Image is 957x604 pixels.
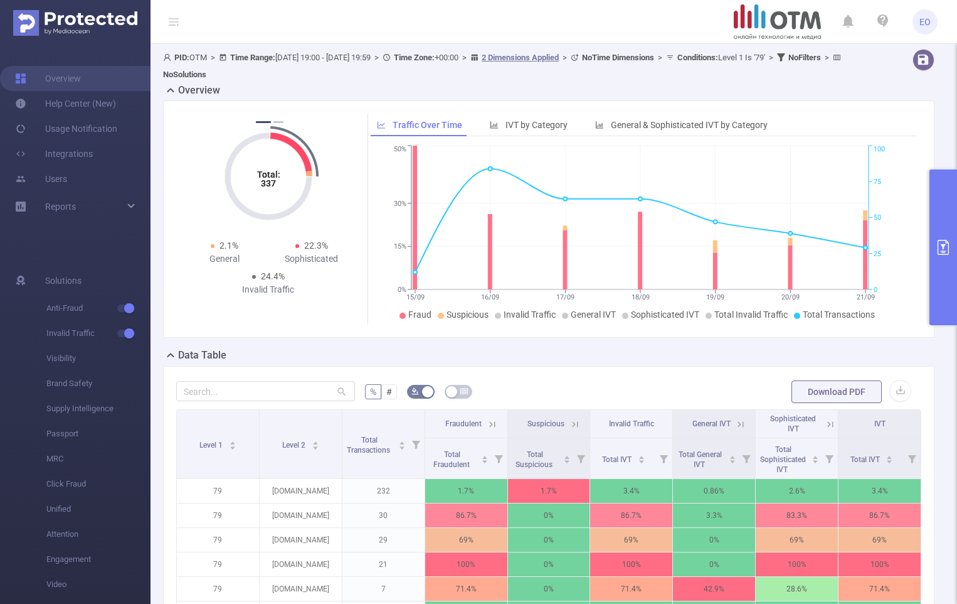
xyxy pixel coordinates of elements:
[229,445,236,448] i: icon: caret-down
[609,419,654,428] span: Invalid Traffic
[406,293,425,301] tspan: 15/09
[791,380,882,403] button: Download PDF
[445,419,482,428] span: Fraudulent
[481,458,488,462] i: icon: caret-down
[273,121,283,123] button: 2
[342,528,425,552] p: 29
[163,70,206,79] b: No Solutions
[46,522,151,547] span: Attention
[903,438,921,478] i: Filter menu
[225,283,312,296] div: Invalid Traffic
[673,577,755,601] p: 42.9%
[679,450,722,469] span: Total General IVT
[229,440,236,447] div: Sort
[46,446,151,472] span: MRC
[781,293,800,301] tspan: 20/09
[673,553,755,576] p: 0%
[838,577,921,601] p: 71.4%
[342,479,425,503] p: 232
[177,528,259,552] p: 79
[490,121,499,129] i: icon: bar-chart
[15,116,117,141] a: Usage Notification
[229,440,236,443] i: icon: caret-up
[177,479,259,503] p: 79
[163,53,174,62] i: icon: user
[508,577,590,601] p: 0%
[256,170,280,180] tspan: Total:
[632,293,650,301] tspan: 18/09
[393,120,462,130] span: Traffic Over Time
[398,445,405,448] i: icon: caret-down
[572,438,590,478] i: Filter menu
[407,410,425,478] i: Filter menu
[559,53,571,62] span: >
[729,454,736,458] i: icon: caret-up
[874,178,881,186] tspan: 75
[874,146,885,154] tspan: 100
[850,455,882,464] span: Total IVT
[638,458,645,462] i: icon: caret-down
[425,553,507,576] p: 100%
[595,121,604,129] i: icon: bar-chart
[756,577,838,601] p: 28.6%
[490,438,507,478] i: Filter menu
[261,178,276,188] tspan: 337
[260,479,342,503] p: [DOMAIN_NAME]
[177,504,259,527] p: 79
[15,166,67,191] a: Users
[45,268,82,293] span: Solutions
[886,454,893,458] i: icon: caret-up
[177,577,259,601] p: 79
[516,450,554,469] span: Total Suspicious
[564,458,571,462] i: icon: caret-down
[812,454,819,458] i: icon: caret-up
[482,53,559,62] u: 2 Dimensions Applied
[564,454,571,458] i: icon: caret-up
[590,504,672,527] p: 86.7%
[371,53,383,62] span: >
[46,572,151,597] span: Video
[803,310,875,320] span: Total Transactions
[611,120,768,130] span: General & Sophisticated IVT by Category
[425,479,507,503] p: 1.7%
[508,479,590,503] p: 1.7%
[692,419,731,428] span: General IVT
[677,53,718,62] b: Conditions :
[46,396,151,421] span: Supply Intelligence
[571,310,616,320] span: General IVT
[163,53,844,79] span: OTM [DATE] 19:00 - [DATE] 19:59 +00:00
[458,53,470,62] span: >
[481,293,499,301] tspan: 16/09
[425,577,507,601] p: 71.4%
[857,293,875,301] tspan: 21/09
[408,310,431,320] span: Fraud
[788,53,821,62] b: No Filters
[738,438,755,478] i: Filter menu
[433,450,472,469] span: Total Fraudulent
[505,120,568,130] span: IVT by Category
[312,440,319,443] i: icon: caret-up
[260,553,342,576] p: [DOMAIN_NAME]
[590,553,672,576] p: 100%
[874,286,877,294] tspan: 0
[447,310,489,320] span: Suspicious
[504,310,556,320] span: Invalid Traffic
[770,414,816,433] span: Sophisticated IVT
[230,53,275,62] b: Time Range:
[508,528,590,552] p: 0%
[677,53,765,62] span: Level 1 Is '79'
[177,553,259,576] p: 79
[398,286,406,294] tspan: 0%
[874,214,881,222] tspan: 50
[874,250,881,258] tspan: 25
[46,472,151,497] span: Click Fraud
[590,528,672,552] p: 69%
[508,553,590,576] p: 0%
[481,454,488,458] i: icon: caret-up
[261,271,285,281] span: 24.4%
[527,419,564,428] span: Suspicious
[260,504,342,527] p: [DOMAIN_NAME]
[756,553,838,576] p: 100%
[821,53,833,62] span: >
[15,141,93,166] a: Integrations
